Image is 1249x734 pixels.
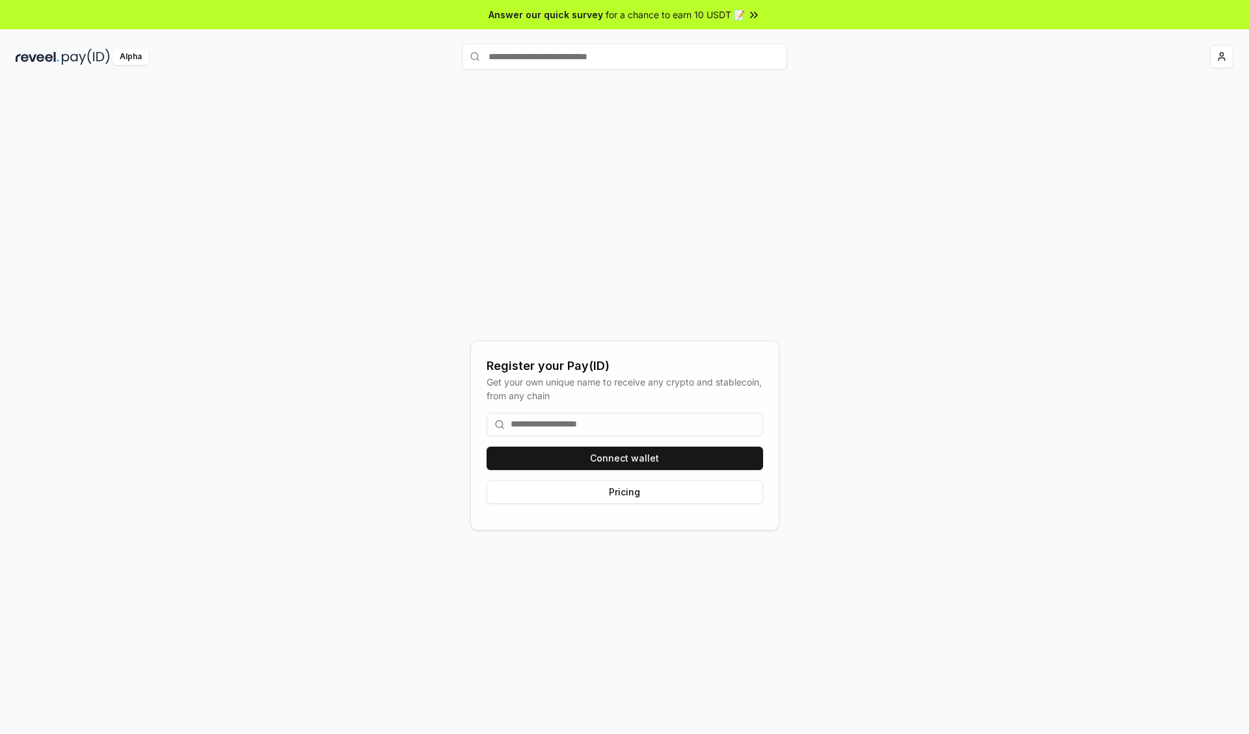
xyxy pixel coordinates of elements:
button: Connect wallet [487,447,763,470]
div: Alpha [113,49,149,65]
span: Answer our quick survey [489,8,603,21]
button: Pricing [487,480,763,504]
div: Register your Pay(ID) [487,357,763,375]
div: Get your own unique name to receive any crypto and stablecoin, from any chain [487,375,763,402]
span: for a chance to earn 10 USDT 📝 [606,8,745,21]
img: reveel_dark [16,49,59,65]
img: pay_id [62,49,110,65]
